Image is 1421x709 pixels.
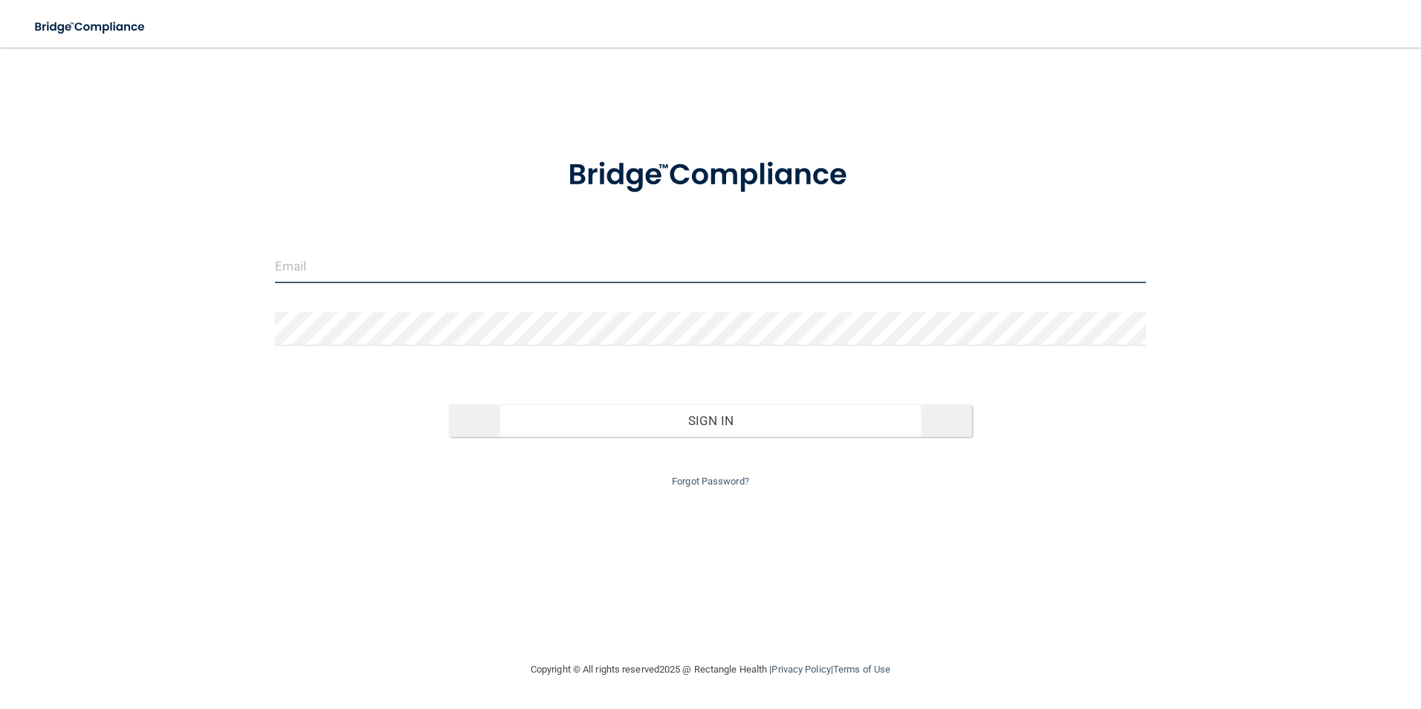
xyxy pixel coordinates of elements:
[449,404,972,437] button: Sign In
[537,137,884,214] img: bridge_compliance_login_screen.278c3ca4.svg
[1164,603,1403,663] iframe: Drift Widget Chat Controller
[22,12,159,42] img: bridge_compliance_login_screen.278c3ca4.svg
[439,646,982,693] div: Copyright © All rights reserved 2025 @ Rectangle Health | |
[833,664,890,675] a: Terms of Use
[672,476,749,487] a: Forgot Password?
[275,250,1147,283] input: Email
[771,664,830,675] a: Privacy Policy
